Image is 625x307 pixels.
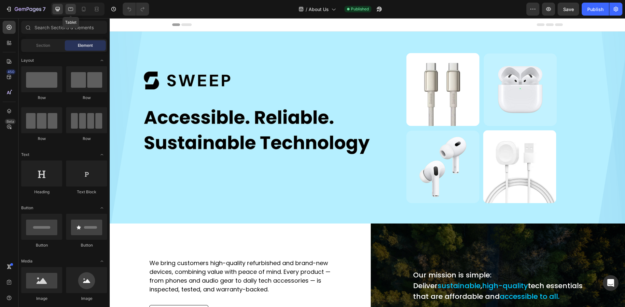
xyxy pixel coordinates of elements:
[97,203,107,213] span: Toggle open
[21,296,62,301] div: Image
[66,95,107,101] div: Row
[78,43,93,48] span: Element
[351,6,369,12] span: Published
[5,119,16,124] div: Beta
[43,5,46,13] p: 7
[309,6,329,13] span: About Us
[21,242,62,248] div: Button
[66,136,107,142] div: Row
[582,3,609,16] button: Publish
[97,55,107,66] span: Toggle open
[97,149,107,160] span: Toggle open
[587,6,604,13] div: Publish
[3,3,49,16] button: 7
[97,256,107,266] span: Toggle open
[66,189,107,195] div: Text Block
[21,136,62,142] div: Row
[66,296,107,301] div: Image
[36,43,50,48] span: Section
[306,6,307,13] span: /
[563,6,574,12] span: Save
[21,258,33,264] span: Media
[372,262,418,273] span: high-quality
[603,275,618,291] div: Open Intercom Messenger
[558,3,579,16] button: Save
[390,273,450,283] span: accessible to all.
[6,69,16,74] div: 450
[328,262,371,273] span: sustainable
[110,18,625,307] iframe: Design area
[40,287,99,304] button: <p>Shop our deals</p>
[303,251,473,284] p: Our mission is simple: Deliver , tech essentials that are affordable and
[21,21,107,34] input: Search Sections & Elements
[21,205,33,211] span: Button
[21,95,62,101] div: Row
[21,152,29,158] span: Text
[123,3,149,16] div: Undo/Redo
[21,58,34,63] span: Layout
[66,242,107,248] div: Button
[21,189,62,195] div: Heading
